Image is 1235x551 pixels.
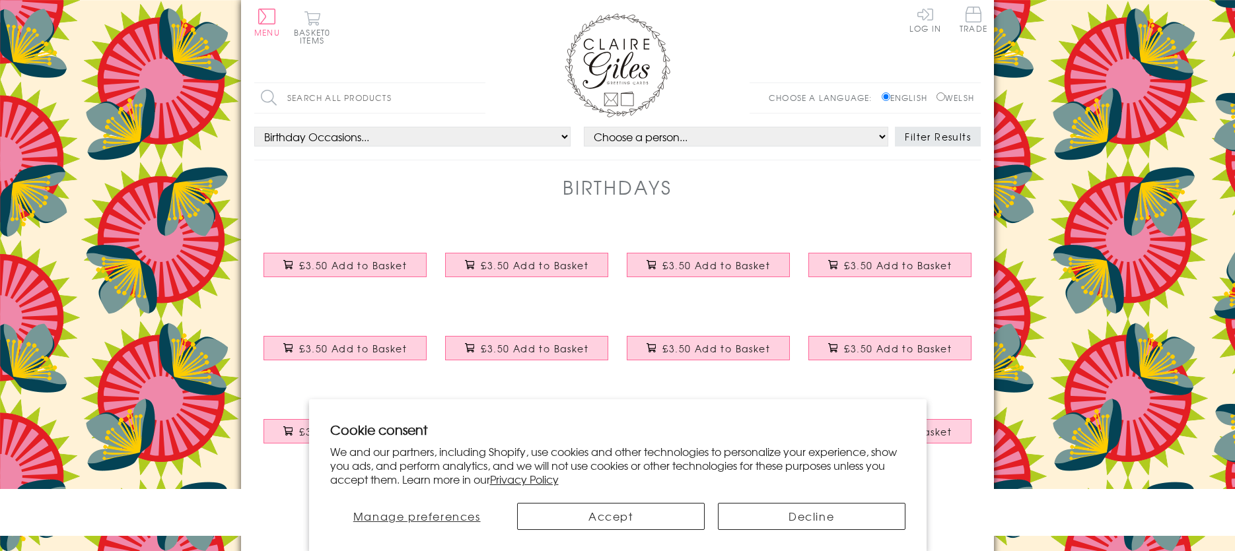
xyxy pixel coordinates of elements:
[299,342,407,355] span: £3.50 Add to Basket
[481,342,588,355] span: £3.50 Add to Basket
[662,259,770,272] span: £3.50 Add to Basket
[882,92,934,104] label: English
[799,243,981,300] a: Birthday Card, Someone Special, Blue, Embellished with a padded star £3.50 Add to Basket
[299,425,407,438] span: £3.50 Add to Basket
[299,259,407,272] span: £3.50 Add to Basket
[960,7,987,35] a: Trade
[330,503,503,530] button: Manage preferences
[662,342,770,355] span: £3.50 Add to Basket
[844,259,952,272] span: £3.50 Add to Basket
[844,342,952,355] span: £3.50 Add to Basket
[294,11,330,44] button: Basket0 items
[330,420,905,439] h2: Cookie consent
[895,127,981,146] button: Filter Results
[718,503,905,530] button: Decline
[254,26,280,38] span: Menu
[808,336,972,360] button: £3.50 Add to Basket
[436,326,617,383] a: Birthday Card, Blue Stars, Happy Birthday Friend, Embellished with a padded star £3.50 Add to Basket
[882,92,890,101] input: English
[264,253,427,277] button: £3.50 Add to Basket
[627,253,791,277] button: £3.50 Add to Basket
[936,92,945,101] input: Welsh
[445,336,609,360] button: £3.50 Add to Basket
[565,13,670,117] img: Claire Giles Greetings Cards
[254,83,485,113] input: Search all products
[627,336,791,360] button: £3.50 Add to Basket
[264,336,427,360] button: £3.50 Add to Basket
[264,419,427,443] button: £3.50 Add to Basket
[517,503,705,530] button: Accept
[481,259,588,272] span: £3.50 Add to Basket
[300,26,330,46] span: 0 items
[769,92,879,104] p: Choose a language:
[445,253,609,277] button: £3.50 Add to Basket
[254,243,436,300] a: Birthday Card Partner, Pink, fabric butterfly Embellished £3.50 Add to Basket
[254,326,436,383] a: Birthday Card, Friend, Pink Hearts and Stars, fabric butterfly Embellished £3.50 Add to Basket
[563,174,672,201] h1: Birthdays
[799,326,981,383] a: Birthday Card, Arrow and bird, Happy Birthday £3.50 Add to Basket
[436,243,617,300] a: Birthday Card, Partner, Embellished with a shiny padded star £3.50 Add to Basket
[960,7,987,32] span: Trade
[617,326,799,383] a: Birthday Card, Blue Balloons, Happy Birthday Birthday Boy £3.50 Add to Basket
[330,445,905,486] p: We and our partners, including Shopify, use cookies and other technologies to personalize your ex...
[490,471,559,487] a: Privacy Policy
[254,409,436,466] a: Birthday Card, Birdcages, Wishing you a very Happy Birthday £3.50 Add to Basket
[909,7,941,32] a: Log In
[353,508,481,524] span: Manage preferences
[808,253,972,277] button: £3.50 Add to Basket
[617,243,799,300] a: Birthday Card, Someone Special, Pink, Embellished with a padded star £3.50 Add to Basket
[254,9,280,36] button: Menu
[472,83,485,113] input: Search
[936,92,974,104] label: Welsh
